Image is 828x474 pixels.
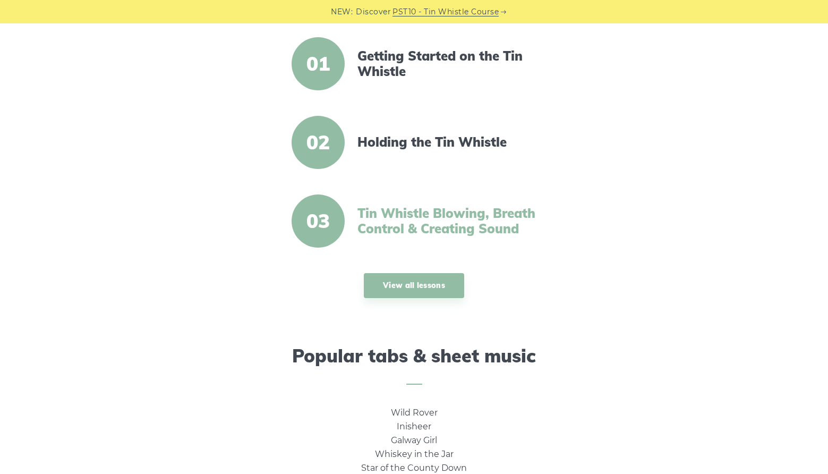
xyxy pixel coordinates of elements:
[115,345,714,385] h2: Popular tabs & sheet music
[292,37,345,90] span: 01
[357,134,540,150] a: Holding the Tin Whistle
[391,435,437,445] a: Galway Girl
[357,48,540,79] a: Getting Started on the Tin Whistle
[292,194,345,248] span: 03
[397,421,431,431] a: Inisheer
[357,206,540,236] a: Tin Whistle Blowing, Breath Control & Creating Sound
[392,6,499,18] a: PST10 - Tin Whistle Course
[364,273,464,298] a: View all lessons
[391,408,438,418] a: Wild Rover
[331,6,353,18] span: NEW:
[361,463,467,473] a: Star of the County Down
[356,6,391,18] span: Discover
[375,449,454,459] a: Whiskey in the Jar
[292,116,345,169] span: 02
